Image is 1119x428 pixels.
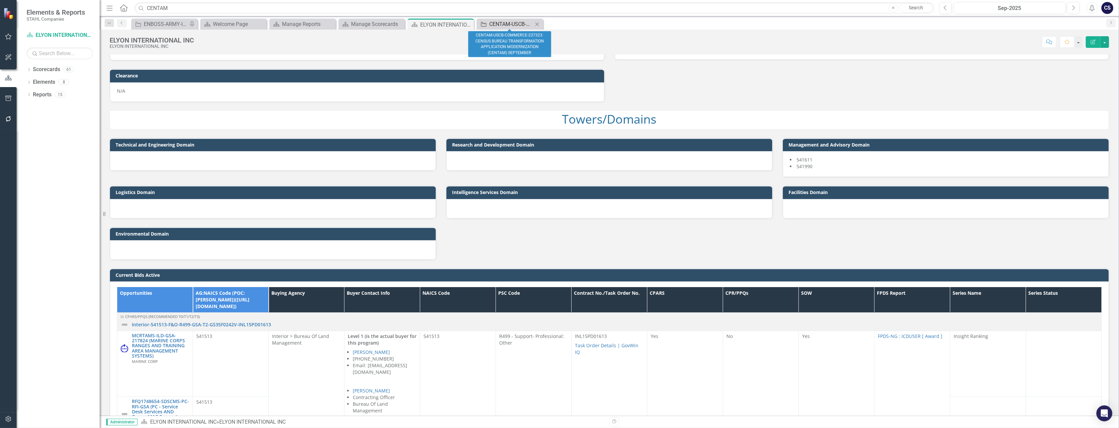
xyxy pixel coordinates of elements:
[353,401,417,414] li: Bureau Of Land Management
[956,4,1063,12] div: Sep-2025
[150,419,217,425] a: ELYON INTERNATIONAL INC
[899,3,933,13] a: Search
[121,344,129,352] img: Submitted
[271,20,334,28] a: Manage Reports
[121,315,1098,319] div: U: CPARs/PPQs (Recommended T0/T1/T2/T3)
[132,359,158,364] span: MARINE CORP
[110,37,194,44] div: ELYON INTERNATIONAL INC
[27,16,85,22] small: STAHL Companies
[351,20,403,28] div: Manage Scorecards
[116,190,432,195] h3: Logistics Domain
[796,157,812,163] span: 541611
[789,142,1105,147] h3: Management and Advisory Domain
[353,387,390,394] a: [PERSON_NAME]
[1026,331,1101,397] td: Double-Click to Edit
[121,410,129,418] img: Not Defined
[33,66,60,73] a: Scorecards
[353,349,390,355] a: [PERSON_NAME]
[353,414,417,421] li: [PHONE_NUMBER]
[478,20,533,28] a: CENTAM-USCB-COMMERCE-237323: CENSUS BUREAU TRANSFORMATION APPLICATION MODERNIZATION (CENTAM) SEPT...
[575,342,638,355] a: Task Order Details | GovWin IQ
[802,333,810,339] span: Yes
[423,333,439,339] span: 541513
[116,272,1105,277] h3: Current Bids Active
[726,333,733,339] span: No
[196,333,212,339] span: 541513
[202,20,265,28] a: Welcome Page
[348,333,417,346] strong: Level 1 (is the actual buyer for this program)
[132,322,1098,327] a: Interior-541513-F&O-R499-GSA-T2-GS35F0242V-INL15PD01613
[116,142,432,147] h3: Technical and Engineering Domain
[1096,405,1112,421] div: Open Intercom Messenger
[135,2,934,14] input: Search ClearPoint...
[796,163,812,169] span: 541990
[878,333,942,339] a: FPDS-NG : ICDUSER [ Award ]
[116,73,601,78] h3: Clearance
[954,2,1066,14] button: Sep-2025
[219,419,286,425] div: ELYON INTERNATIONAL INC
[33,78,55,86] a: Elements
[121,321,129,329] img: Not Defined
[106,419,138,425] span: Administrator
[117,313,1102,331] td: Double-Click to Edit Right Click for Context Menu
[420,21,472,29] div: ELYON INTERNATIONAL INC
[562,111,657,127] span: Towers/Domains
[1101,2,1113,14] button: CS
[144,20,188,28] div: ENBOSS-ARMY-ITES3 SB-221122 (Army National Guard ENBOSS Support Service Sustainment, Enhancement,...
[110,44,194,49] div: ELYON INTERNATIONAL INC
[116,231,432,236] h3: Environmental Domain
[468,31,551,57] div: CENTAM-USCB-COMMERCE-237323: CENSUS BUREAU TRANSFORMATION APPLICATION MODERNIZATION (CENTAM) SEPT...
[63,67,74,72] div: 61
[789,190,1105,195] h3: Facilities Domain
[141,418,605,426] div: »
[272,333,329,346] span: Interior > Bureau Of Land Management
[117,88,125,94] span: N/A
[33,91,51,99] a: Reports
[499,333,568,346] p: R499 - Support- Professional: Other
[133,20,188,28] a: ENBOSS-ARMY-ITES3 SB-221122 (Army National Guard ENBOSS Support Service Sustainment, Enhancement,...
[954,333,1022,340] span: Insight Ranking
[3,7,15,19] img: ClearPoint Strategy
[213,20,265,28] div: Welcome Page
[196,399,212,405] span: 541513
[55,92,65,97] div: 15
[353,356,417,362] li: [PHONE_NUMBER]
[117,331,193,397] td: Double-Click to Edit Right Click for Context Menu
[193,331,268,397] td: Double-Click to Edit
[132,333,189,359] a: MCRTAMS-ILD-GSA-217824 (MARINE CORPS RANGES AND TRAINING AREA MANAGEMENT SYSTEMS)
[489,20,533,28] div: CENTAM-USCB-COMMERCE-237323: CENSUS BUREAU TRANSFORMATION APPLICATION MODERNIZATION (CENTAM) SEPT...
[575,333,644,341] p: INL15PD01613
[452,190,769,195] h3: Intelligence Services Domain
[282,20,334,28] div: Manage Reports
[353,362,417,375] li: Email: [EMAIL_ADDRESS][DOMAIN_NAME]
[950,331,1026,397] td: Double-Click to Edit
[27,8,85,16] span: Elements & Reports
[27,48,93,59] input: Search Below...
[452,142,769,147] h3: Research and Development Domain
[132,399,189,424] a: RFQ1748654-SDSCMS-PC-RFI-GSA (PC - Service Desk Services AND Comm MAC Support - MRAS)
[340,20,403,28] a: Manage Scorecards
[58,79,69,85] div: 8
[353,394,417,401] li: Contracting Officer
[651,333,658,339] span: Yes
[27,32,93,39] a: ELYON INTERNATIONAL INC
